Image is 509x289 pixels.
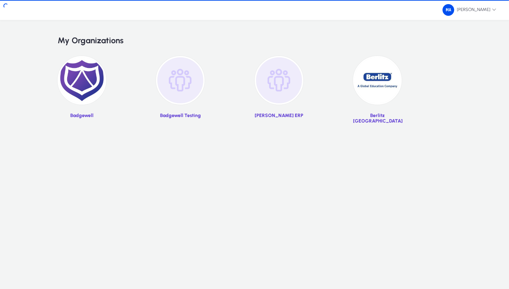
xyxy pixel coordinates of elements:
[437,4,502,16] button: [PERSON_NAME]
[58,56,106,105] img: 2.png
[353,113,402,124] p: Berlitz [GEOGRAPHIC_DATA]
[58,36,451,46] h2: My Organizations
[156,113,205,119] p: Badgewell Testing
[156,56,205,105] img: organization-placeholder.png
[353,56,402,105] img: 37.jpg
[255,56,303,129] a: [PERSON_NAME] ERP
[58,113,106,119] p: Badgewell
[443,4,454,16] img: 34.png
[255,113,303,119] p: [PERSON_NAME] ERP
[156,56,205,129] a: Badgewell Testing
[443,4,496,16] span: [PERSON_NAME]
[58,56,106,129] a: Badgewell
[353,56,402,129] a: Berlitz [GEOGRAPHIC_DATA]
[255,56,303,105] img: organization-placeholder.png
